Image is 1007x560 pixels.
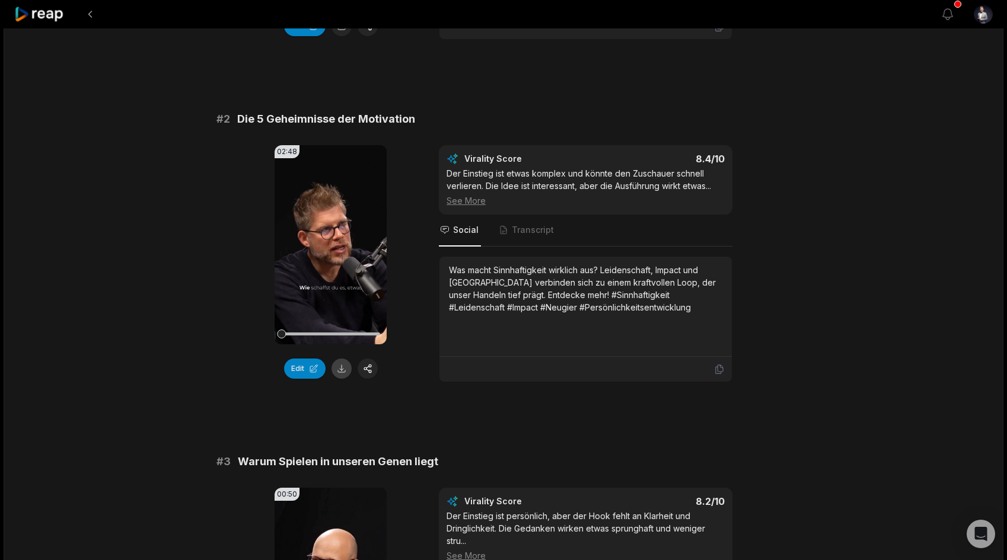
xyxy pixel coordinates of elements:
span: Social [453,224,479,236]
video: Your browser does not support mp4 format. [275,145,387,344]
span: Transcript [512,224,554,236]
span: Warum Spielen in unseren Genen liegt [238,453,438,470]
div: 8.2 /10 [598,495,725,507]
div: Virality Score [464,153,592,165]
div: Der Einstieg ist etwas komplex und könnte den Zuschauer schnell verlieren. Die Idee ist interessa... [447,167,725,207]
div: Open Intercom Messenger [967,520,995,548]
div: See More [447,194,725,207]
div: Was macht Sinnhaftigkeit wirklich aus? Leidenschaft, Impact und [GEOGRAPHIC_DATA] verbinden sich ... [449,264,722,313]
span: # 3 [216,453,231,470]
span: # 2 [216,111,230,127]
nav: Tabs [439,215,732,247]
div: 8.4 /10 [598,153,725,165]
span: Die 5 Geheimnisse der Motivation [237,111,415,127]
div: Virality Score [464,495,592,507]
button: Edit [284,359,326,379]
